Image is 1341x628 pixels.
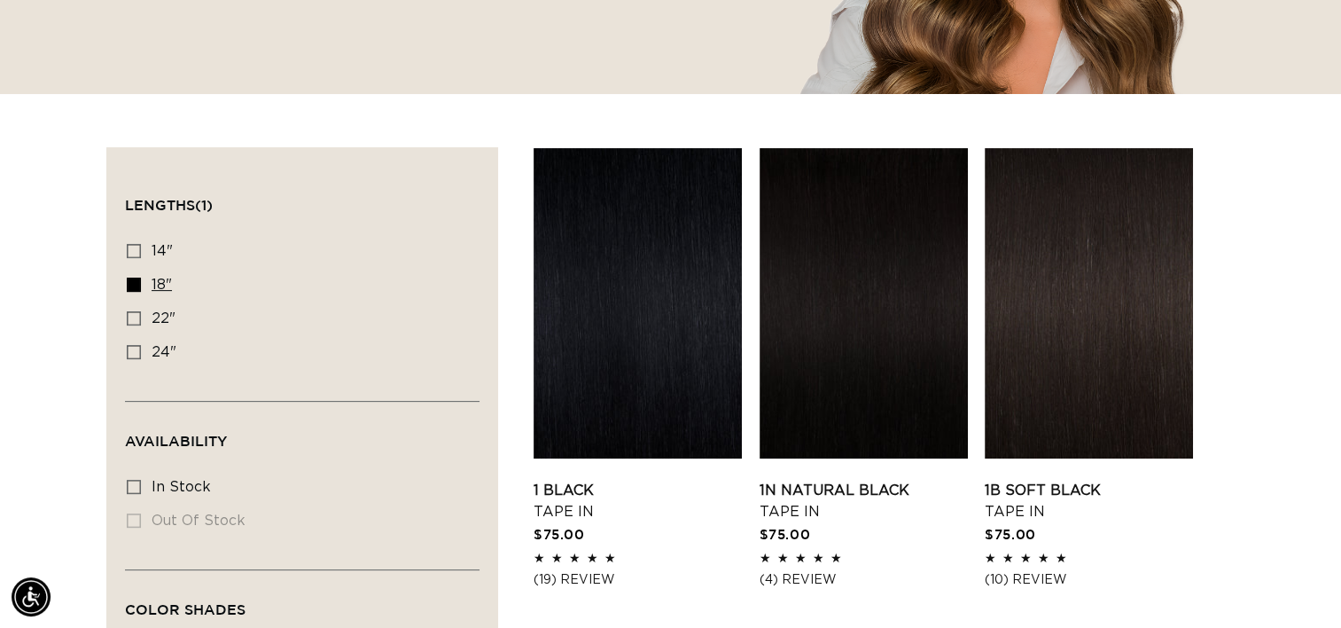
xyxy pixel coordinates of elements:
[152,244,173,258] span: 14"
[152,345,176,359] span: 24"
[152,278,172,292] span: 18"
[760,480,968,522] a: 1N Natural Black Tape In
[985,480,1193,522] a: 1B Soft Black Tape In
[534,480,742,522] a: 1 Black Tape In
[125,402,479,466] summary: Availability (0 selected)
[152,311,175,326] span: 22"
[152,480,211,494] span: In stock
[1252,543,1341,628] iframe: Chat Widget
[125,166,479,230] summary: Lengths (1 selected)
[195,197,213,213] span: (1)
[12,577,51,616] div: Accessibility Menu
[125,433,227,449] span: Availability
[125,601,246,617] span: Color Shades
[125,197,213,213] span: Lengths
